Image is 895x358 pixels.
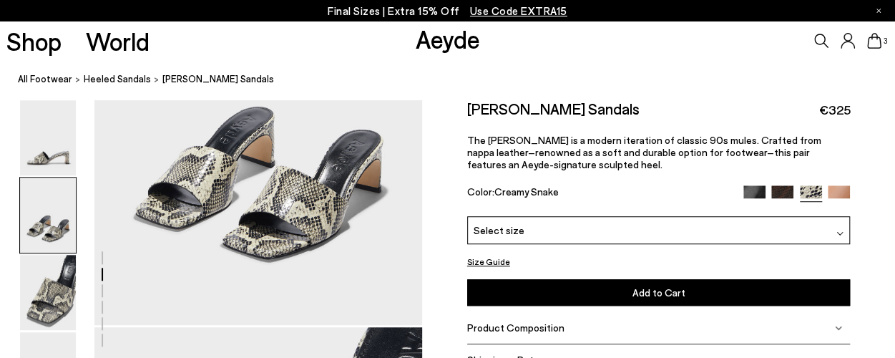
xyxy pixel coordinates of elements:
img: svg%3E [836,229,843,236]
span: Navigate to /collections/ss25-final-sizes [470,4,567,17]
a: Heeled Sandals [84,72,151,87]
h2: [PERSON_NAME] Sandals [467,100,640,117]
span: [PERSON_NAME] Sandals [162,72,274,87]
p: Final Sizes | Extra 15% Off [328,2,567,20]
a: Aeyde [416,24,480,54]
img: Jeanie Leather Sandals - Image 3 [20,255,76,330]
span: €325 [818,101,850,119]
span: 3 [881,37,889,45]
span: Add to Cart [632,286,685,299]
img: Jeanie Leather Sandals - Image 1 [20,100,76,175]
a: Shop [6,29,62,54]
span: Select size [474,223,524,238]
button: Size Guide [467,253,510,271]
a: World [86,29,150,54]
a: All Footwear [18,72,72,87]
span: Product Composition [467,321,564,334]
button: Add to Cart [467,279,851,306]
div: Color: [467,185,731,201]
img: Jeanie Leather Sandals - Image 2 [20,178,76,253]
span: The [PERSON_NAME] is a modern iteration of classic 90s mules. Crafted from nappa leather–renowned... [467,134,821,170]
span: Heeled Sandals [84,73,151,84]
a: 3 [867,33,881,49]
nav: breadcrumb [18,60,895,100]
img: svg%3E [835,324,842,332]
span: Creamy Snake [494,185,559,197]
